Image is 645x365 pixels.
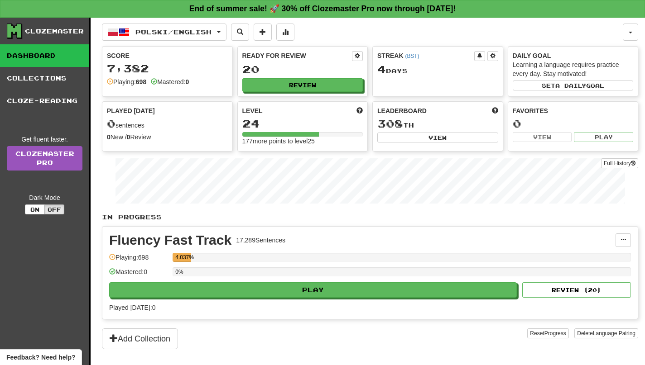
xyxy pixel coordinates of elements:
[109,233,231,247] div: Fluency Fast Track
[7,135,82,144] div: Get fluent faster.
[276,24,294,41] button: More stats
[513,51,634,60] div: Daily Goal
[254,24,272,41] button: Add sentence to collection
[231,24,249,41] button: Search sentences
[151,77,189,86] div: Mastered:
[135,28,212,36] span: Polski / English
[513,132,572,142] button: View
[377,118,498,130] div: th
[601,158,638,168] button: Full History
[107,77,146,86] div: Playing:
[377,51,474,60] div: Streak
[513,81,634,90] button: Seta dailygoal
[522,282,631,298] button: Review (20)
[107,117,116,130] span: 0
[555,82,586,89] span: a daily
[377,63,386,76] span: 4
[405,53,419,59] a: (BST)
[107,106,155,115] span: Played [DATE]
[109,304,155,311] span: Played [DATE]: 0
[574,132,633,142] button: Play
[356,106,363,115] span: Score more points to level up
[107,118,228,130] div: sentences
[377,106,427,115] span: Leaderboard
[242,78,363,92] button: Review
[136,78,146,85] strong: 698
[513,60,634,78] div: Learning a language requires practice every day. Stay motivated!
[242,64,363,75] div: 20
[242,51,352,60] div: Ready for Review
[242,106,263,115] span: Level
[593,330,635,337] span: Language Pairing
[189,4,456,13] strong: End of summer sale! 🚀 30% off Clozemaster Pro now through [DATE]!
[242,137,363,146] div: 177 more points to level 25
[102,213,638,222] p: In Progress
[377,133,498,142] button: View
[7,193,82,202] div: Dark Mode
[109,253,168,268] div: Playing: 698
[377,117,403,130] span: 308
[242,118,363,129] div: 24
[102,24,226,41] button: Polski/English
[107,51,228,60] div: Score
[185,78,189,85] strong: 0
[175,253,191,262] div: 4.037%
[236,236,285,245] div: 17,289 Sentences
[25,204,45,214] button: On
[377,64,498,76] div: Day s
[107,133,111,141] strong: 0
[6,353,75,362] span: Open feedback widget
[44,204,64,214] button: Off
[102,328,178,349] button: Add Collection
[107,133,228,142] div: New / Review
[527,328,568,338] button: ResetProgress
[109,267,168,282] div: Mastered: 0
[513,106,634,115] div: Favorites
[513,118,634,129] div: 0
[107,63,228,74] div: 7,382
[544,330,566,337] span: Progress
[7,146,82,171] a: ClozemasterPro
[25,27,84,36] div: Clozemaster
[574,328,638,338] button: DeleteLanguage Pairing
[127,133,130,141] strong: 0
[492,106,498,115] span: This week in points, UTC
[109,282,517,298] button: Play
